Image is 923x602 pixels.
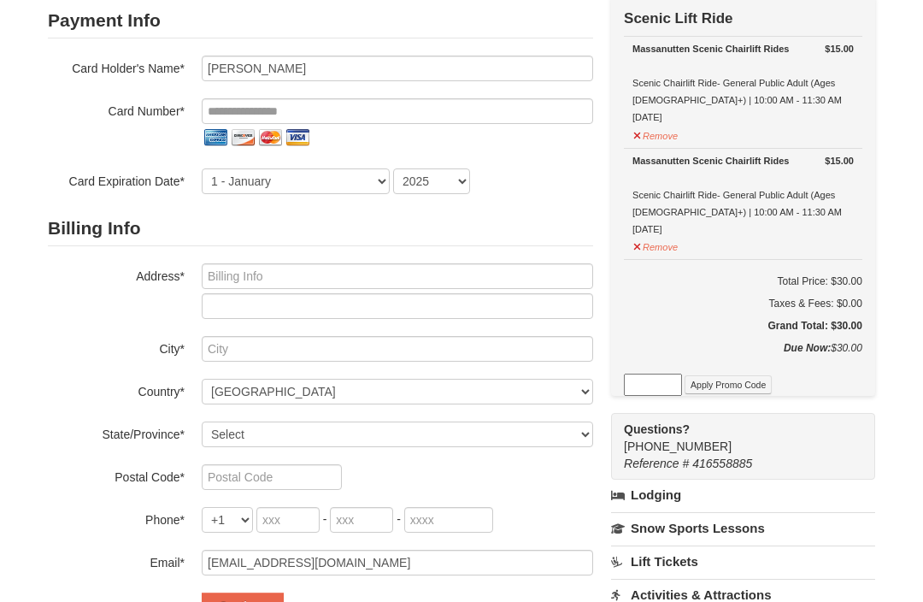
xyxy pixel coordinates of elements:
label: Phone* [48,507,185,528]
div: Massanutten Scenic Chairlift Rides [632,40,854,57]
button: Remove [632,123,679,145]
a: Lift Tickets [611,546,875,577]
div: Scenic Chairlift Ride- General Public Adult (Ages [DEMOGRAPHIC_DATA]+) | 10:00 AM - 11:30 AM [DATE] [632,152,854,238]
button: Remove [632,234,679,256]
strong: $15.00 [825,152,854,169]
input: Postal Code [202,464,342,490]
label: Card Expiration Date* [48,168,185,190]
span: [PHONE_NUMBER] [624,421,844,453]
a: Snow Sports Lessons [611,512,875,544]
button: Apply Promo Code [685,375,772,394]
label: Country* [48,379,185,400]
img: mastercard.png [256,124,284,151]
h6: Total Price: $30.00 [624,273,862,290]
strong: Due Now: [784,342,831,354]
span: Reference # [624,457,689,470]
a: Lodging [611,480,875,511]
span: 416558885 [692,457,752,470]
h5: Grand Total: $30.00 [624,317,862,334]
input: xxxx [404,507,493,533]
strong: Questions? [624,422,690,436]
input: Email [202,550,593,575]
h2: Payment Info [48,3,593,38]
div: $30.00 [624,339,862,374]
input: Billing Info [202,263,593,289]
label: City* [48,336,185,357]
input: City [202,336,593,362]
span: - [397,512,401,526]
div: Massanutten Scenic Chairlift Rides [632,152,854,169]
span: - [323,512,327,526]
label: Card Holder's Name* [48,56,185,77]
h2: Billing Info [48,211,593,246]
img: visa.png [284,124,311,151]
strong: $15.00 [825,40,854,57]
input: xxx [256,507,320,533]
div: Taxes & Fees: $0.00 [624,295,862,312]
img: discover.png [229,124,256,151]
label: Postal Code* [48,464,185,486]
input: Card Holder Name [202,56,593,81]
div: Scenic Chairlift Ride- General Public Adult (Ages [DEMOGRAPHIC_DATA]+) | 10:00 AM - 11:30 AM [DATE] [632,40,854,126]
img: amex.png [202,124,229,151]
label: Address* [48,263,185,285]
label: State/Province* [48,422,185,443]
input: xxx [330,507,393,533]
label: Email* [48,550,185,571]
strong: Scenic Lift Ride [624,10,733,27]
label: Card Number* [48,98,185,120]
